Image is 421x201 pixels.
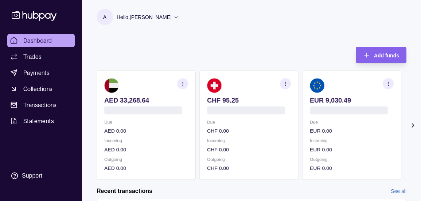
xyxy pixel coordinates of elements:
[97,187,152,195] h2: Recent transactions
[7,82,75,95] a: Collections
[7,98,75,111] a: Transactions
[104,78,119,93] img: ae
[104,164,188,172] p: AED 0.00
[207,145,291,153] p: CHF 0.00
[7,114,75,128] a: Statements
[103,13,106,21] p: A
[23,36,52,45] span: Dashboard
[207,118,291,126] p: Due
[310,96,394,105] p: EUR 9,030.49
[310,155,394,163] p: Outgoing
[7,168,75,183] a: Support
[310,78,324,93] img: eu
[104,145,188,153] p: AED 0.00
[310,137,394,145] p: Incoming
[104,155,188,163] p: Outgoing
[356,47,406,63] button: Add funds
[117,13,172,21] p: Hello, [PERSON_NAME]
[207,164,291,172] p: CHF 0.00
[23,84,52,93] span: Collections
[23,100,57,109] span: Transactions
[207,78,222,93] img: ch
[7,66,75,79] a: Payments
[310,127,394,135] p: EUR 0.00
[23,117,54,125] span: Statements
[104,118,188,126] p: Due
[374,53,399,58] span: Add funds
[7,50,75,63] a: Trades
[207,155,291,163] p: Outgoing
[22,172,42,180] div: Support
[104,127,188,135] p: AED 0.00
[104,96,188,105] p: AED 33,268.64
[207,137,291,145] p: Incoming
[310,164,394,172] p: EUR 0.00
[23,52,42,61] span: Trades
[310,118,394,126] p: Due
[104,137,188,145] p: Incoming
[391,187,406,195] a: See all
[207,96,291,105] p: CHF 95.25
[23,68,50,77] span: Payments
[7,34,75,47] a: Dashboard
[207,127,291,135] p: CHF 0.00
[310,145,394,153] p: EUR 0.00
